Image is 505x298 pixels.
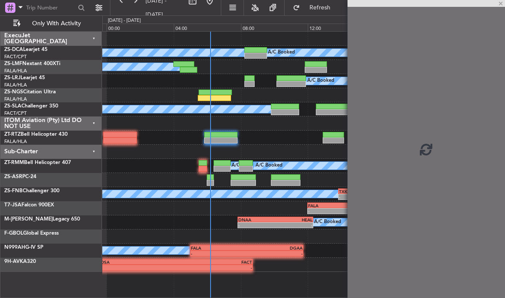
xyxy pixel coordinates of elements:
[4,54,27,60] a: FACT/CPT
[4,132,21,137] span: ZT-RTZ
[4,231,59,236] a: F-GBOLGlobal Express
[4,245,43,250] a: N999AHG-IV SP
[4,160,24,165] span: ZT-RMM
[4,75,21,80] span: ZS-LRJ
[314,216,341,229] div: A/C Booked
[247,245,303,250] div: DGAA
[4,68,27,74] a: FALA/HLA
[342,203,377,208] div: FZAA
[4,174,22,179] span: ZS-ASR
[4,138,27,145] a: FALA/HLA
[302,5,338,11] span: Refresh
[307,74,334,87] div: A/C Booked
[4,61,22,66] span: ZS-LMF
[4,245,25,250] span: N999AH
[174,24,241,31] div: 04:00
[4,174,36,179] a: ZS-ASRPC-24
[308,24,375,31] div: 12:00
[308,209,342,214] div: -
[4,132,68,137] a: ZT-RTZBell Helicopter 430
[191,245,247,250] div: FALA
[247,251,303,256] div: -
[4,96,27,102] a: FALA/HLA
[4,89,56,95] a: ZS-NGSCitation Ultra
[4,47,23,52] span: ZS-DCA
[191,251,247,256] div: -
[238,217,275,222] div: DNAA
[4,188,23,194] span: ZS-FNB
[339,189,390,194] div: TXKF
[4,61,60,66] a: ZS-LMFNextant 400XTi
[4,188,59,194] a: ZS-FNBChallenger 300
[4,110,27,116] a: FACT/CPT
[4,217,53,222] span: M-[PERSON_NAME]
[97,265,175,270] div: -
[275,217,312,222] div: HEAL
[232,159,258,172] div: A/C Booked
[22,21,90,27] span: Only With Activity
[108,17,141,24] div: [DATE] - [DATE]
[4,203,21,208] span: T7-JSA
[9,17,93,30] button: Only With Activity
[4,104,21,109] span: ZS-SLA
[241,24,308,31] div: 08:00
[4,259,36,264] a: 9H-AVKA320
[175,265,252,270] div: -
[275,223,312,228] div: -
[4,231,23,236] span: F-GBOL
[4,104,58,109] a: ZS-SLAChallenger 350
[4,160,71,165] a: ZT-RMMBell Helicopter 407
[26,1,75,14] input: Trip Number
[4,75,45,80] a: ZS-LRJLearjet 45
[107,24,174,31] div: 00:00
[308,203,342,208] div: FALA
[4,82,27,88] a: FALA/HLA
[342,209,377,214] div: -
[4,259,23,264] span: 9H-AVK
[97,259,175,265] div: OOSA
[339,194,390,200] div: -
[4,203,54,208] a: T7-JSAFalcon 900EX
[4,217,80,222] a: M-[PERSON_NAME]Legacy 650
[268,46,295,59] div: A/C Booked
[4,89,23,95] span: ZS-NGS
[255,159,282,172] div: A/C Booked
[289,1,340,15] button: Refresh
[238,223,275,228] div: -
[175,259,252,265] div: FACT
[4,47,48,52] a: ZS-DCALearjet 45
